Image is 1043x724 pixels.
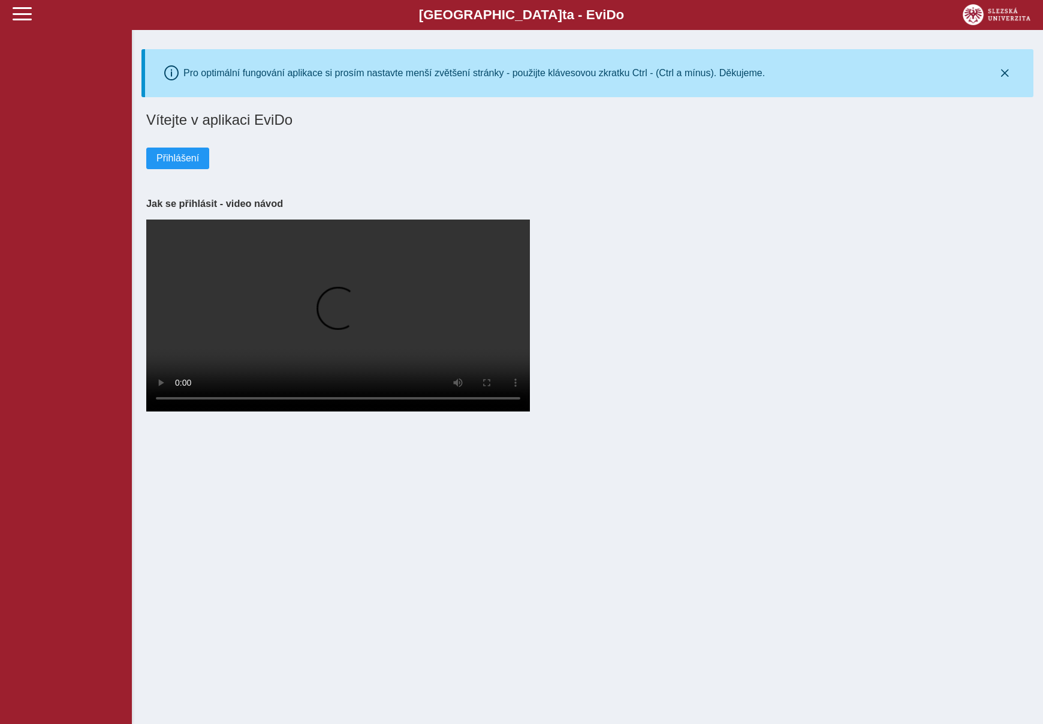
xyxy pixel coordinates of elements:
img: logo_web_su.png [963,4,1030,25]
button: Přihlášení [146,148,209,169]
h1: Vítejte v aplikaci EviDo [146,112,1029,128]
h3: Jak se přihlásit - video návod [146,198,1029,209]
span: t [562,7,566,22]
b: [GEOGRAPHIC_DATA] a - Evi [36,7,1007,23]
span: Přihlášení [156,153,199,164]
div: Pro optimální fungování aplikace si prosím nastavte menší zvětšení stránky - použijte klávesovou ... [183,68,765,79]
span: D [606,7,616,22]
span: o [616,7,625,22]
video: Your browser does not support the video tag. [146,220,530,411]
